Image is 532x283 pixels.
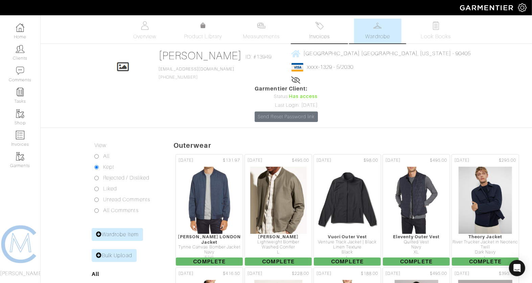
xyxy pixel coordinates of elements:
img: basicinfo-40fd8af6dae0f16599ec9e87c0ef1c0a1fdea2edbe929e3d69a839185d80c458.svg [141,21,149,30]
span: [DATE] [455,157,469,164]
span: Complete [245,258,312,266]
div: [PERSON_NAME] [245,234,312,239]
h5: Outerwear [174,141,532,149]
span: Look Books [421,33,451,41]
span: $228.00 [292,270,309,277]
div: L [314,255,381,260]
label: Unread Comments [103,196,150,204]
img: gear-icon-white-bd11855cb880d31180b6d7d6211b90ccbf57a29d726f0c71d8c61bd08dd39cc2.png [518,3,527,12]
a: [DATE] $495.00 [PERSON_NAME] Lightweight Bomber Washed Conifer L Complete [244,154,313,267]
div: XL [383,250,450,255]
span: [DATE] [179,157,193,164]
span: Has access [289,93,318,100]
span: Complete [176,258,243,266]
a: Product Library [179,22,227,41]
img: vc24UTzH9P2yAkChuM1oWuHY [458,166,512,234]
img: measurements-466bbee1fd09ba9460f595b01e5d73f9e2bff037440d3c8f018324cb6cdf7a4a.svg [257,21,265,30]
span: [DATE] [317,270,331,277]
div: Washed Conifer [245,245,312,250]
div: Tynne Canvas Bomber Jacket [176,245,243,250]
img: 7VfSL7xC5VQPw41eCtfWaNpJ [394,166,439,234]
span: $495.00 [430,270,447,277]
span: Complete [452,258,519,266]
div: Black [314,250,381,255]
div: River Trucker Jacket in Neoteric Twill [452,240,519,250]
span: [DATE] [179,270,193,277]
div: Navy [176,250,243,255]
div: L [452,255,519,260]
a: [DATE] $295.00 Theory Jacket River Trucker Jacket in Neoteric Twill Dark Navy L Complete [451,154,520,267]
a: [DATE] $495.00 Eleventy Outer Vest Quilted Vest Navy XL Complete [382,154,451,267]
span: Wardrobe [366,33,390,41]
div: Status: [255,93,318,100]
img: orders-27d20c2124de7fd6de4e0e44c1d41de31381a507db9b33961299e4e07d508b8c.svg [315,21,324,30]
span: [DATE] [386,157,400,164]
span: $131.97 [223,157,240,164]
span: [DATE] [455,270,469,277]
span: ID: #13949 [246,53,272,61]
span: [PHONE_NUMBER] [159,67,234,80]
img: garmentier-logo-header-white-b43fb05a5012e4ada735d5af1a66efaba907eab6374d6393d1fbf88cb4ef424d.png [457,2,518,14]
span: $416.50 [223,270,240,277]
img: garments-icon-b7da505a4dc4fd61783c78ac3ca0ef83fa9d6f193b1c9dc38574b1d14d53ca28.png [16,152,24,161]
label: Kept [103,163,114,171]
span: [GEOGRAPHIC_DATA] [GEOGRAPHIC_DATA], [US_STATE] - 90405 [304,50,471,57]
div: Theory Jacket [452,234,519,239]
a: Measurements [237,19,285,43]
a: All [92,271,99,277]
span: $495.00 [430,157,447,164]
a: [GEOGRAPHIC_DATA] [GEOGRAPHIC_DATA], [US_STATE] - 90405 [292,49,471,58]
span: $495.00 [292,157,309,164]
a: [PERSON_NAME] [159,49,242,62]
img: visa-934b35602734be37eb7d5d7e5dbcd2044c359bf20a24dc3361ca3fa54326a8a7.png [292,63,303,72]
span: Invoices [309,33,330,41]
img: wardrobe-487a4870c1b7c33e795ec22d11cfc2ed9d08956e64fb3008fe2437562e282088.svg [373,21,382,30]
img: dashboard-icon-dbcd8f5a0b271acd01030246c82b418ddd0df26cd7fceb0bd07c9910d44c42f6.png [16,23,24,32]
img: todo-9ac3debb85659649dc8f770b8b6100bb5dab4b48dedcbae339e5042a72dfd3cc.svg [432,21,440,30]
img: orders-icon-0abe47150d42831381b5fb84f609e132dff9fe21cb692f30cb5eec754e2cba89.png [16,131,24,139]
div: 5(xl) [176,255,243,260]
img: reminder-icon-8004d30b9f0a5d33ae49ab947aed9ed385cf756f9e5892f1edd6e32f2345188e.png [16,88,24,96]
a: xxxx-1329 - 5/2030 [307,64,354,70]
span: [DATE] [248,270,262,277]
img: comment-icon-a0a6a9ef722e966f86d9cbdc48e553b5cf19dbc54f86b18d962a5391bc8f6eb6.png [16,66,24,75]
span: Product Library [184,33,222,41]
span: Garmentier Client: [255,85,318,93]
span: $295.00 [499,157,516,164]
span: $98.00 [364,157,378,164]
div: Open Intercom Messenger [509,260,525,276]
span: [DATE] [386,270,400,277]
div: Quilted Vest [383,240,450,245]
div: Last Login: [DATE] [255,102,318,109]
img: garments-icon-b7da505a4dc4fd61783c78ac3ca0ef83fa9d6f193b1c9dc38574b1d14d53ca28.png [16,109,24,118]
a: Wardrobe Item [92,228,143,241]
a: [DATE] $131.97 [PERSON_NAME] LONDON Jacket Tynne Canvas Bomber Jacket Navy 5(xl) Complete [175,154,244,267]
label: All [103,152,110,160]
div: [PERSON_NAME] LONDON Jacket [176,234,243,245]
div: Navy [383,245,450,250]
span: Measurements [243,33,280,41]
label: Liked [103,185,117,193]
a: [EMAIL_ADDRESS][DOMAIN_NAME] [159,67,234,72]
span: [DATE] [248,157,262,164]
a: Wardrobe [354,19,401,43]
div: Lightweight Bomber [245,240,312,245]
a: Overview [121,19,168,43]
span: Complete [383,258,450,266]
label: Rejected / Disliked [103,174,149,182]
a: Bulk Upload [92,249,137,262]
a: Send Reset Password link [255,112,318,122]
div: Eleventy Outer Vest [383,234,450,239]
img: clients-icon-6bae9207a08558b7cb47a8932f037763ab4055f8c8b6bfacd5dc20c3e0201464.png [16,45,24,53]
span: $188.00 [361,270,378,277]
span: Overview [133,33,156,41]
img: GWVyDMJKynFisMELzxboF755 [314,166,381,234]
div: L [245,250,312,255]
span: $395.00 [499,270,516,277]
img: jVjtvkGrnLAj7Y33xVi52Ebh [250,166,307,234]
span: Complete [314,258,381,266]
div: Vuori Outer Vest [314,234,381,239]
img: K1T8ziCWocsN7tUzieep31HX [186,166,233,234]
a: Invoices [296,19,343,43]
a: Look Books [412,19,460,43]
